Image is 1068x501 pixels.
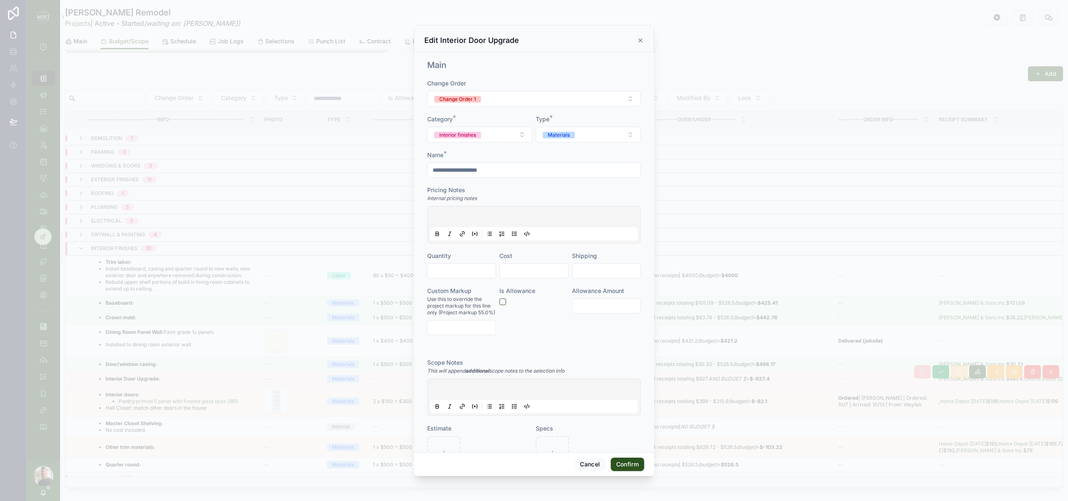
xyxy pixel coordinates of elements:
[427,151,443,158] span: Name
[427,252,451,259] span: Quantity
[427,186,465,193] span: Pricing Notes
[427,368,564,374] em: This will append scope notes to the selection info
[574,458,605,471] button: Cancel
[427,195,477,202] em: Internal pricing notes
[427,127,532,143] button: Select Button
[427,296,496,316] span: Use this to override the project markup for this line only (Project markup 55.0%)
[536,425,553,432] span: Specs
[611,458,644,471] button: Confirm
[465,368,489,374] strong: additional
[427,287,471,294] span: Custom Markup
[536,115,549,123] span: Type
[499,287,535,294] span: Is Allowance
[424,35,519,45] h3: Edit Interior Door Upgrade
[572,287,624,294] span: Allowance Amount
[499,252,512,259] span: Cost
[439,96,476,103] div: Change Order 1
[548,132,570,138] div: Materials
[427,115,453,123] span: Category
[427,359,463,366] span: Scope Notes
[439,132,476,138] div: interior finishes
[427,425,451,432] span: Estimate
[572,252,597,259] span: Shipping
[427,59,446,71] h1: Main
[536,127,641,143] button: Select Button
[427,80,466,87] span: Change Order
[427,91,641,107] button: Select Button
